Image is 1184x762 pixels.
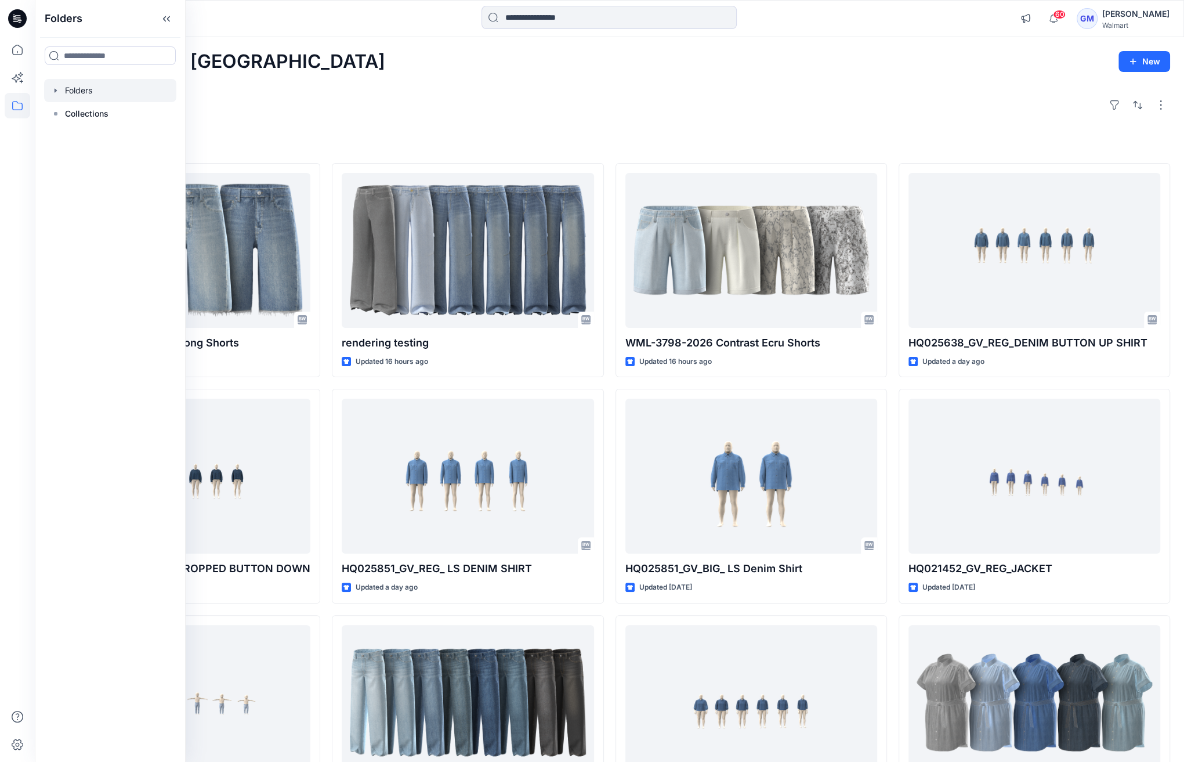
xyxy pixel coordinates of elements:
a: HQ025851_GV_BIG_ LS Denim Shirt [625,399,877,554]
p: HQ025851_GV_BIG_ LS Denim Shirt [625,561,877,577]
a: HQ025851_GV_REG_ LS DENIM SHIRT [342,399,593,554]
p: HQ021452_GV_REG_JACKET [908,561,1160,577]
p: Updated [DATE] [922,582,975,594]
a: HQ025638_GV_REG_DENIM BUTTON UP SHIRT [908,173,1160,328]
a: HQ021452_GV_REG_JACKET [908,399,1160,554]
p: rendering testing [342,335,593,351]
p: WML-3798-2026 Contrast Ecru Shorts [625,335,877,351]
div: Walmart [1102,21,1169,30]
h4: Styles [49,138,1170,151]
h2: Welcome back, [GEOGRAPHIC_DATA] [49,51,385,73]
div: [PERSON_NAME] [1102,7,1169,21]
button: New [1118,51,1170,72]
p: HQ025638_GV_REG_DENIM BUTTON UP SHIRT [908,335,1160,351]
p: Updated 16 hours ago [356,356,428,368]
p: Updated [DATE] [639,582,692,594]
a: rendering testing [342,173,593,328]
p: Updated a day ago [356,582,418,594]
p: Updated 16 hours ago [639,356,712,368]
div: GM [1077,8,1098,29]
p: HQ025851_GV_REG_ LS DENIM SHIRT [342,561,593,577]
a: WML-3798-2026 Contrast Ecru Shorts [625,173,877,328]
p: Collections [65,107,108,121]
p: Updated a day ago [922,356,984,368]
span: 60 [1053,10,1066,19]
